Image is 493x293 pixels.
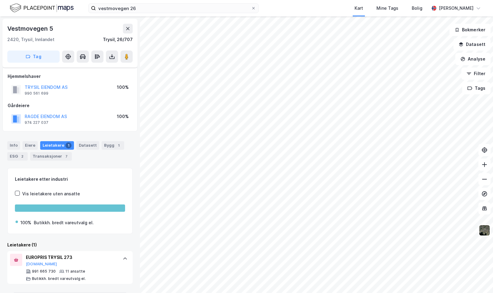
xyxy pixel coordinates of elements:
div: 2 [19,153,25,159]
div: 1 [65,142,72,148]
input: Søk på adresse, matrikkel, gårdeiere, leietakere eller personer [96,4,251,13]
div: Gårdeiere [8,102,132,109]
div: 7 [63,153,69,159]
div: Vestmovegen 5 [7,24,54,33]
div: Leietakere (1) [7,241,133,249]
div: Butikkh. bredt vareutvalg el. [34,219,94,226]
div: Kart [355,5,363,12]
div: 100% [20,219,31,226]
img: logo.f888ab2527a4732fd821a326f86c7f29.svg [10,3,74,13]
div: Bygg [102,141,124,150]
button: Filter [461,68,491,80]
div: [PERSON_NAME] [439,5,474,12]
img: 9k= [479,225,490,236]
div: EUROPRIS TRYSIL 273 [26,254,117,261]
div: Hjemmelshaver [8,73,132,80]
button: Bokmerker [449,24,491,36]
div: Bolig [412,5,422,12]
div: 100% [117,84,129,91]
button: Tag [7,51,60,63]
div: Leietakere etter industri [15,176,125,183]
div: Kontrollprogram for chat [463,264,493,293]
div: Transaksjoner [30,152,72,161]
div: 974 227 037 [25,120,48,125]
iframe: Chat Widget [463,264,493,293]
div: Butikkh. bredt vareutvalg el. [32,276,86,281]
div: ESG [7,152,28,161]
button: Analyse [455,53,491,65]
div: Trysil, 26/707 [103,36,133,43]
button: Datasett [453,38,491,51]
div: Info [7,141,20,150]
div: Datasett [76,141,99,150]
div: 11 ansatte [65,269,85,274]
button: [DOMAIN_NAME] [26,262,57,267]
button: Tags [462,82,491,94]
div: 100% [117,113,129,120]
div: 990 561 699 [25,91,48,96]
div: 2420, Trysil, Innlandet [7,36,54,43]
div: Vis leietakere uten ansatte [22,190,80,197]
div: 1 [116,142,122,148]
div: Mine Tags [376,5,398,12]
div: Leietakere [40,141,74,150]
div: 991 665 730 [32,269,56,274]
div: Eiere [23,141,38,150]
